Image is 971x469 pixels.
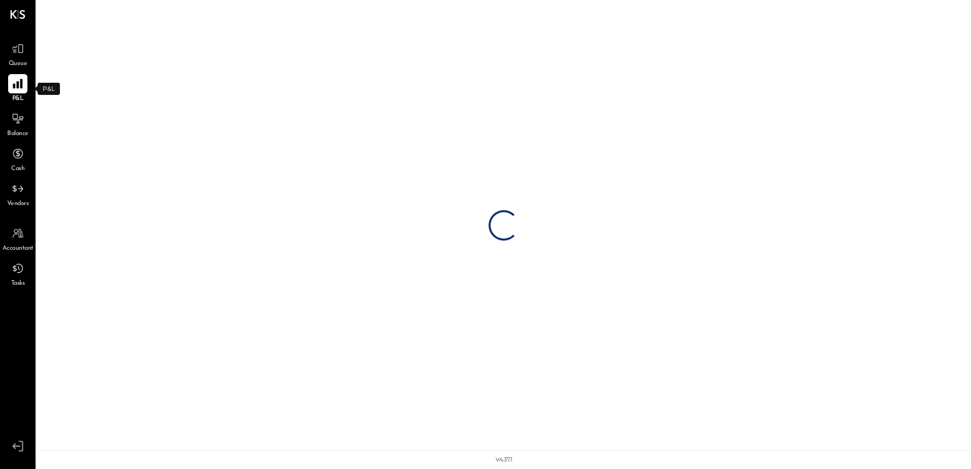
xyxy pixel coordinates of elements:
a: Queue [1,39,35,69]
span: P&L [12,94,24,104]
span: Balance [7,129,28,139]
a: Accountant [1,224,35,253]
a: P&L [1,74,35,104]
a: Vendors [1,179,35,209]
span: Cash [11,164,24,174]
div: P&L [38,83,60,95]
a: Tasks [1,259,35,288]
a: Cash [1,144,35,174]
span: Tasks [11,279,25,288]
span: Vendors [7,199,29,209]
span: Accountant [3,244,34,253]
div: v 4.37.1 [496,456,512,464]
a: Balance [1,109,35,139]
span: Queue [9,59,27,69]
